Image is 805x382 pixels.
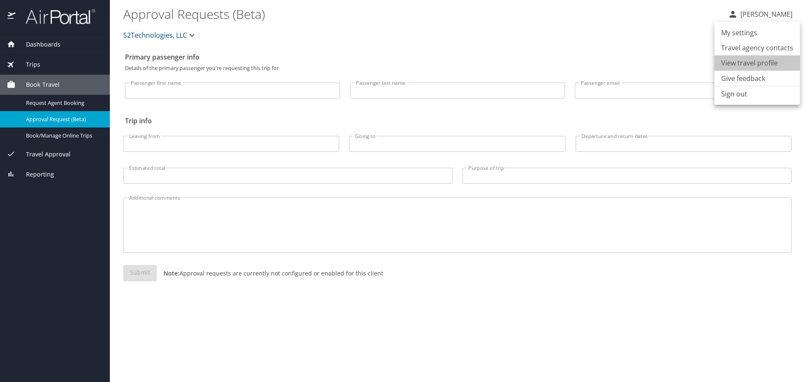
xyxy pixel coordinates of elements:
a: Give feedback [721,73,765,83]
li: Sign out [714,86,800,101]
a: Travel agency contacts [714,40,800,55]
a: My settings [714,25,800,40]
a: View travel profile [714,55,800,70]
